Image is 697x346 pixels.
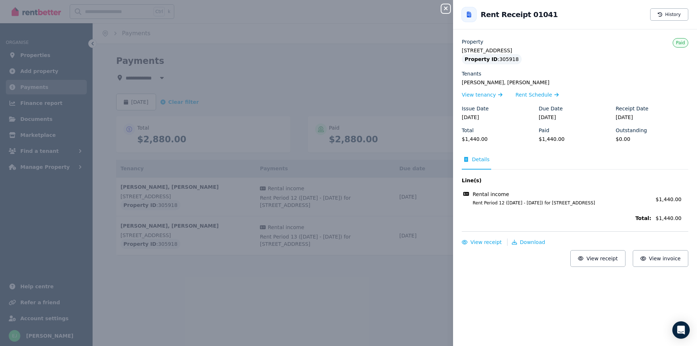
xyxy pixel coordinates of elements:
[462,38,483,45] label: Property
[481,9,558,20] h2: Rent Receipt 01041
[676,40,685,45] span: Paid
[633,250,688,267] button: View invoice
[462,177,651,184] span: Line(s)
[539,114,611,121] legend: [DATE]
[462,239,502,246] button: View receipt
[656,215,688,222] span: $1,440.00
[539,127,549,134] label: Paid
[656,196,681,202] span: $1,440.00
[462,47,688,54] legend: [STREET_ADDRESS]
[462,114,534,121] legend: [DATE]
[586,256,617,261] span: View receipt
[462,70,481,77] label: Tenants
[462,215,651,222] span: Total:
[570,250,625,267] button: View receipt
[515,91,552,98] span: Rent Schedule
[462,105,489,112] label: Issue Date
[462,91,502,98] a: View tenancy
[464,200,651,206] span: Rent Period 12 ([DATE] - [DATE]) for [STREET_ADDRESS]
[539,135,611,143] legend: $1,440.00
[616,127,647,134] label: Outstanding
[539,105,563,112] label: Due Date
[512,239,545,246] button: Download
[462,79,688,86] legend: [PERSON_NAME], [PERSON_NAME]
[462,156,688,170] nav: Tabs
[650,8,688,21] button: History
[462,54,522,64] div: : 305918
[473,191,509,198] span: Rental income
[462,135,534,143] legend: $1,440.00
[649,256,681,261] span: View invoice
[672,321,690,339] div: Open Intercom Messenger
[465,56,498,63] span: Property ID
[470,239,502,245] span: View receipt
[462,91,496,98] span: View tenancy
[520,239,545,245] span: Download
[515,91,559,98] a: Rent Schedule
[462,127,474,134] label: Total
[472,156,490,163] span: Details
[616,105,648,112] label: Receipt Date
[616,135,688,143] legend: $0.00
[616,114,688,121] legend: [DATE]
